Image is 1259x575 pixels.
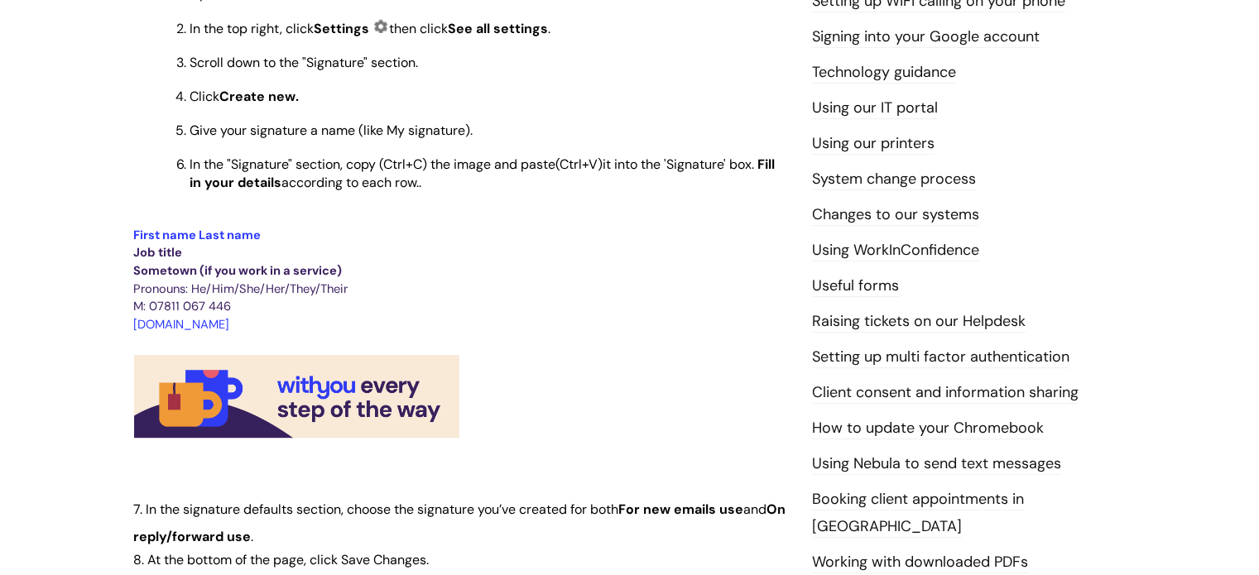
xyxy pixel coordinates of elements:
[190,20,372,37] span: In the top right, click
[190,156,775,191] strong: Fill in your details
[812,552,1028,573] a: Working with downloaded PDFs
[812,204,979,226] a: Changes to our systems
[133,551,429,568] span: 8. At the bottom of the page, click Save Changes.
[190,156,775,191] span: In the "Signature" section, c according to each row..
[219,88,299,105] span: Create new.
[133,244,182,261] span: Job title
[190,54,418,71] span: Scroll down to the "Signature" section.
[314,20,369,37] strong: Settings
[548,20,550,37] span: .
[812,133,935,155] a: Using our printers
[812,453,1061,475] a: Using Nebula to send text messages
[812,382,1079,404] a: Client consent and information sharing
[812,276,899,297] a: Useful forms
[812,418,1044,439] a: How to update your Chromebook
[812,347,1069,368] a: Setting up multi factor authentication
[133,355,460,442] img: WithYou email signature image
[812,169,976,190] a: System change process
[389,20,448,37] span: then click
[812,62,956,84] a: Technology guidance
[190,88,219,105] span: Click
[603,156,754,173] span: it into the 'Signature' box.
[133,428,460,440] a: WithYou email signature image
[812,489,1024,537] a: Booking client appointments in [GEOGRAPHIC_DATA]
[743,501,766,518] span: and
[133,501,618,518] span: 7. In the signature defaults section, choose the signature you’ve created for both
[133,298,231,314] span: M: 07811 067 446
[812,98,938,119] a: Using our IT portal
[372,18,389,35] img: Settings
[812,26,1040,48] a: Signing into your Google account
[353,156,555,173] span: opy (Ctrl+C) the image and paste
[812,240,979,261] a: Using WorkInConfidence
[618,501,743,518] span: For new emails use
[812,311,1026,333] a: Raising tickets on our Helpdesk
[555,156,603,173] span: (Ctrl+V)
[251,528,253,545] span: .
[133,227,261,243] span: First name Last name
[133,280,348,297] span: Pronouns: He/Him/She/Her/They/Their
[190,122,473,139] span: Give your signature a name (like My signature).
[133,501,786,544] span: On reply/forward use
[133,316,229,333] span: [DOMAIN_NAME]
[448,20,548,37] span: See all settings
[133,262,342,279] span: Sometown (if you work in a service)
